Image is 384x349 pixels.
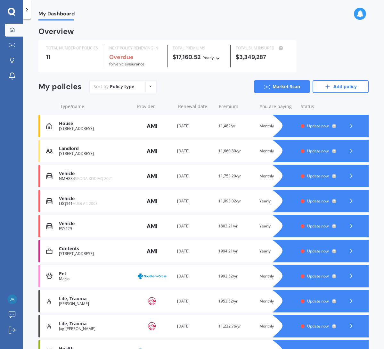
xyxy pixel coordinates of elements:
[136,120,168,132] img: AMI
[59,221,131,226] div: Vehicle
[173,54,225,61] div: $17,160.52
[177,273,213,279] div: [DATE]
[177,298,213,304] div: [DATE]
[59,121,131,126] div: House
[46,148,53,154] img: Landlord
[218,173,241,179] span: $1,753.20/yr
[59,201,131,206] div: LKQ341
[218,223,238,229] span: $803.21/yr
[259,248,295,254] div: Yearly
[218,148,241,154] span: $1,660.80/yr
[109,61,144,67] span: for Vehicle insurance
[38,11,75,19] span: My Dashboard
[307,298,329,304] span: Update now
[59,327,131,331] div: Jag [PERSON_NAME]
[46,298,53,304] img: Life
[236,45,288,51] div: TOTAL SUM INSURED
[307,273,329,279] span: Update now
[59,126,131,131] div: [STREET_ADDRESS]
[59,151,131,156] div: [STREET_ADDRESS]
[59,251,131,256] div: [STREET_ADDRESS]
[38,82,82,91] div: My policies
[59,277,131,281] div: Mario
[259,148,295,154] div: Monthly
[307,148,329,154] span: Update now
[259,223,295,229] div: Yearly
[59,296,131,302] div: Life, Trauma
[75,176,113,181] span: SKODA KODIAQ 2021
[59,226,131,231] div: FSY429
[59,321,131,327] div: Life, Trauma
[259,173,295,179] div: Monthly
[136,170,168,182] img: AMI
[59,271,131,277] div: Pet
[59,246,131,251] div: Contents
[177,148,213,154] div: [DATE]
[59,146,131,151] div: Landlord
[94,83,134,90] div: Sort by:
[46,45,99,51] div: TOTAL NUMBER OF POLICIES
[38,28,74,35] div: Overview
[178,103,214,110] div: Renewal date
[60,103,132,110] div: Type/name
[46,223,53,229] img: Vehicle
[59,196,131,201] div: Vehicle
[307,173,329,179] span: Update now
[136,220,168,232] img: AMI
[307,198,329,204] span: Update now
[259,323,295,329] div: Monthly
[301,103,337,110] div: Status
[136,295,168,307] img: AIA
[236,54,288,60] div: $3,349,287
[259,123,295,129] div: Monthly
[177,223,213,229] div: [DATE]
[218,123,235,129] span: $1,482/yr
[177,323,213,329] div: [DATE]
[136,270,168,282] img: Southern Cross
[259,298,295,304] div: Monthly
[46,273,53,279] img: Pet
[218,298,238,304] span: $953.52/yr
[260,103,296,110] div: You are paying
[307,123,329,129] span: Update now
[46,323,53,329] img: Life
[307,223,329,229] span: Update now
[46,123,52,129] img: House
[73,201,98,206] span: AUDI A4 2008
[173,45,225,51] div: TOTAL PREMIUMS
[177,248,213,254] div: [DATE]
[59,171,131,176] div: Vehicle
[307,323,329,329] span: Update now
[109,53,134,61] b: Overdue
[7,294,17,304] img: a4c00a2bac137bf84604489c9b7e60b8
[177,198,213,204] div: [DATE]
[218,248,238,254] span: $994.21/yr
[307,248,329,254] span: Update now
[219,103,255,110] div: Premium
[136,245,168,257] img: AMI
[59,302,131,306] div: [PERSON_NAME]
[136,320,168,332] img: AIA
[46,248,53,254] img: Contents
[46,173,53,179] img: Vehicle
[313,80,369,93] a: Add policy
[177,173,213,179] div: [DATE]
[177,123,213,129] div: [DATE]
[46,54,99,60] div: 11
[136,195,168,207] img: AMI
[137,103,173,110] div: Provider
[218,323,241,329] span: $1,232.76/yr
[259,198,295,204] div: Yearly
[136,145,168,157] img: AMI
[203,55,214,61] div: Yearly
[218,198,241,204] span: $1,093.02/yr
[109,45,162,51] div: NEXT POLICY RENEWING IN
[254,80,310,93] a: Market Scan
[110,83,134,90] div: Policy type
[59,176,131,181] div: NMH834
[259,273,295,279] div: Monthly
[218,273,238,279] span: $992.52/yr
[46,198,53,204] img: Vehicle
